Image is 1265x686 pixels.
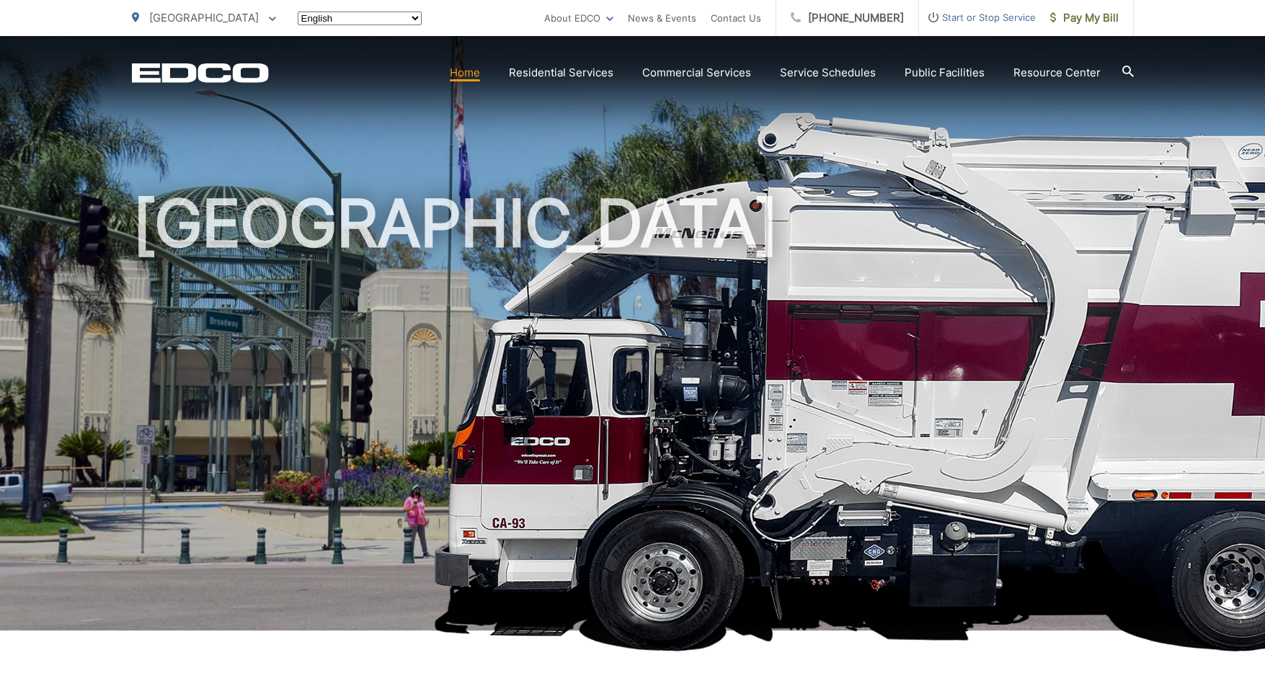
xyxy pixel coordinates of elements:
span: [GEOGRAPHIC_DATA] [149,11,259,24]
a: Contact Us [711,9,761,27]
a: Service Schedules [780,64,876,81]
a: About EDCO [544,9,613,27]
h1: [GEOGRAPHIC_DATA] [132,187,1134,643]
a: News & Events [628,9,696,27]
span: Pay My Bill [1050,9,1119,27]
a: Commercial Services [642,64,751,81]
select: Select a language [298,12,422,25]
a: EDCD logo. Return to the homepage. [132,63,269,83]
a: Residential Services [509,64,613,81]
a: Resource Center [1013,64,1101,81]
a: Home [450,64,480,81]
a: Public Facilities [905,64,985,81]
